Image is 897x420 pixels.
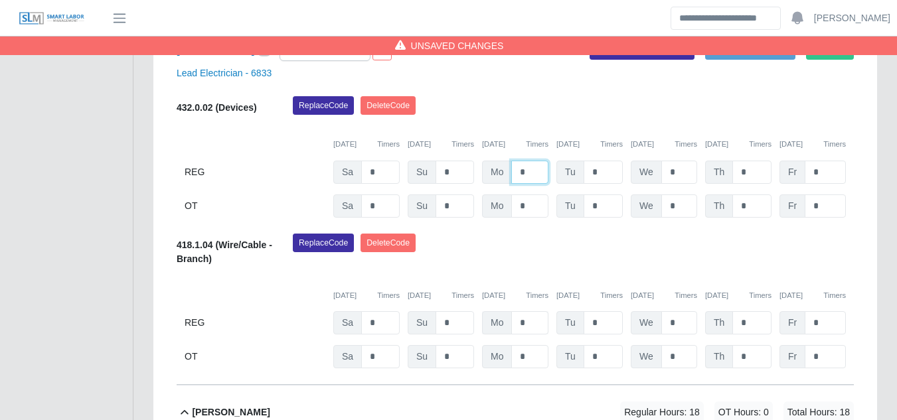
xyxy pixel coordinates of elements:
div: [DATE] [779,290,846,301]
div: [DATE] [333,139,400,150]
button: Timers [526,139,548,150]
span: Sa [333,345,362,368]
span: Tu [556,345,584,368]
div: OT [185,194,325,218]
button: Timers [451,290,474,301]
button: ReplaceCode [293,234,354,252]
span: We [631,311,662,334]
div: [DATE] [705,139,772,150]
div: [DATE] [408,290,474,301]
a: [PERSON_NAME] [177,45,254,56]
span: Unsaved Changes [411,39,504,52]
span: Su [408,345,436,368]
span: Tu [556,194,584,218]
div: [DATE] [631,139,697,150]
span: Sa [333,311,362,334]
div: REG [185,161,325,184]
div: [DATE] [408,139,474,150]
input: Search [671,7,781,30]
button: Timers [377,139,400,150]
button: DeleteCode [361,234,416,252]
span: Mo [482,161,512,184]
button: Timers [377,290,400,301]
div: [DATE] [705,290,772,301]
div: REG [185,311,325,334]
a: Lead Electrician - 6833 [177,68,272,78]
img: SLM Logo [19,11,85,26]
button: Timers [526,290,548,301]
a: [PERSON_NAME] [814,11,890,25]
button: Timers [823,139,846,150]
a: View/Edit Notes [257,45,272,56]
div: [DATE] [631,290,697,301]
button: Timers [600,139,623,150]
span: Tu [556,161,584,184]
b: [PERSON_NAME] [192,405,270,419]
button: Timers [749,139,772,150]
span: We [631,194,662,218]
span: Su [408,311,436,334]
b: 418.1.04 (Wire/Cable - Branch) [177,240,272,264]
span: Fr [779,311,805,334]
div: [DATE] [779,139,846,150]
button: Timers [823,290,846,301]
div: [DATE] [556,139,623,150]
div: [DATE] [482,290,548,301]
button: ReplaceCode [293,96,354,115]
span: Mo [482,311,512,334]
div: [DATE] [333,290,400,301]
button: Timers [600,290,623,301]
span: Th [705,311,733,334]
span: Mo [482,345,512,368]
button: Timers [675,139,697,150]
button: Timers [749,290,772,301]
span: Su [408,161,436,184]
span: We [631,161,662,184]
button: DeleteCode [361,96,416,115]
div: [DATE] [556,290,623,301]
span: Su [408,194,436,218]
b: 432.0.02 (Devices) [177,102,257,113]
span: Th [705,161,733,184]
span: Sa [333,161,362,184]
button: Timers [451,139,474,150]
span: Sa [333,194,362,218]
span: Fr [779,161,805,184]
div: OT [185,345,325,368]
span: We [631,345,662,368]
button: Timers [675,290,697,301]
span: Mo [482,194,512,218]
span: Th [705,345,733,368]
span: Fr [779,345,805,368]
span: Fr [779,194,805,218]
span: Tu [556,311,584,334]
span: Th [705,194,733,218]
div: [DATE] [482,139,548,150]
